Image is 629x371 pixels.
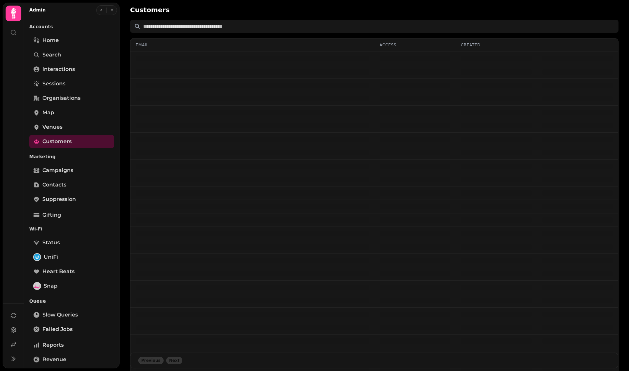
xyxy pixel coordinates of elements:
[29,353,114,366] a: Revenue
[42,123,62,131] span: Venues
[29,295,114,307] p: Queue
[42,356,66,363] span: Revenue
[42,51,61,59] span: Search
[29,135,114,148] a: Customers
[29,48,114,61] a: Search
[29,21,114,33] p: Accounts
[29,77,114,90] a: Sessions
[44,282,57,290] span: Snap
[29,7,46,13] h2: Admin
[34,254,40,260] img: UniFi
[42,80,65,88] span: Sessions
[42,311,78,319] span: Slow Queries
[34,283,40,289] img: Snap
[42,195,76,203] span: Suppression
[29,106,114,119] a: Map
[42,65,75,73] span: Interactions
[29,63,114,76] a: Interactions
[29,164,114,177] a: Campaigns
[42,36,59,44] span: Home
[42,138,72,145] span: Customers
[29,338,114,352] a: Reports
[29,208,114,222] a: Gifting
[138,357,164,364] button: back
[29,34,114,47] a: Home
[29,308,114,321] a: Slow Queries
[42,211,61,219] span: Gifting
[136,42,369,48] div: Email
[130,353,618,368] nav: Pagination
[42,109,54,117] span: Map
[29,193,114,206] a: Suppression
[166,357,183,364] button: next
[42,268,75,275] span: Heart beats
[29,265,114,278] a: Heart beats
[29,236,114,249] a: Status
[29,151,114,163] p: Marketing
[141,359,161,362] span: Previous
[42,325,73,333] span: Failed Jobs
[29,92,114,105] a: Organisations
[29,178,114,191] a: Contacts
[42,94,80,102] span: Organisations
[29,223,114,235] p: Wi-Fi
[29,279,114,293] a: SnapSnap
[130,5,256,14] h2: Customers
[461,42,532,48] div: Created
[380,42,451,48] div: Access
[29,120,114,134] a: Venues
[42,181,66,189] span: Contacts
[29,323,114,336] a: Failed Jobs
[42,341,64,349] span: Reports
[44,253,58,261] span: UniFi
[29,251,114,264] a: UniFiUniFi
[42,166,73,174] span: Campaigns
[42,239,60,247] span: Status
[169,359,180,362] span: Next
